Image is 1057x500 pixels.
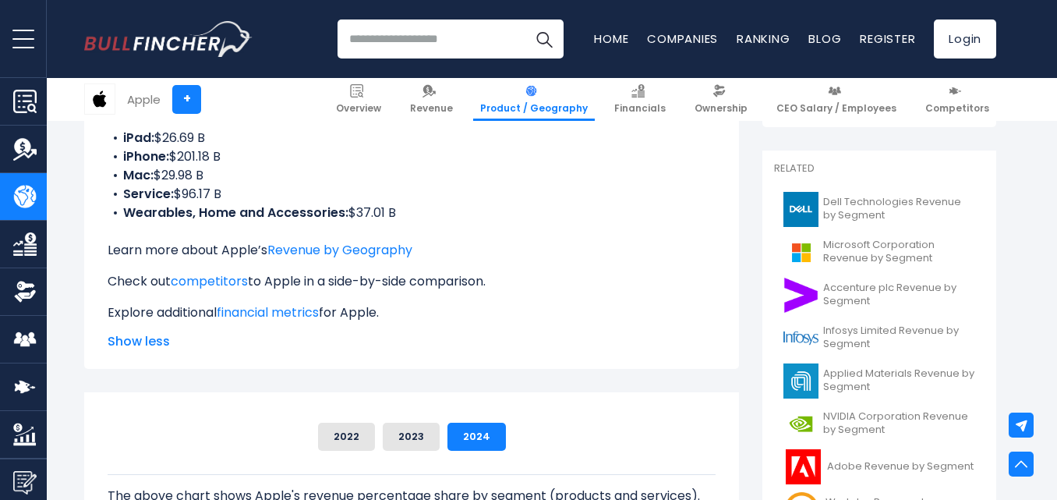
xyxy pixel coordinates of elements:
[783,406,818,441] img: NVDA logo
[473,78,595,121] a: Product / Geography
[336,102,381,115] span: Overview
[647,30,718,47] a: Companies
[410,102,453,115] span: Revenue
[127,90,161,108] div: Apple
[774,445,985,488] a: Adobe Revenue by Segment
[614,102,666,115] span: Financials
[827,460,974,473] span: Adobe Revenue by Segment
[823,282,975,308] span: Accenture plc Revenue by Segment
[108,272,716,291] p: Check out to Apple in a side-by-side comparison.
[84,21,253,57] img: Bullfincher logo
[447,423,506,451] button: 2024
[774,162,985,176] p: Related
[774,317,985,360] a: Infosys Limited Revenue by Segment
[783,235,818,270] img: MSFT logo
[108,332,716,351] span: Show less
[783,449,822,484] img: ADBE logo
[774,274,985,317] a: Accenture plc Revenue by Segment
[823,367,975,394] span: Applied Materials Revenue by Segment
[737,30,790,47] a: Ranking
[108,204,716,222] li: $37.01 B
[108,303,716,322] p: Explore additional for Apple.
[769,78,903,121] a: CEO Salary / Employees
[329,78,388,121] a: Overview
[860,30,915,47] a: Register
[123,166,154,184] b: Mac:
[774,402,985,445] a: NVIDIA Corporation Revenue by Segment
[823,410,975,437] span: NVIDIA Corporation Revenue by Segment
[823,324,975,351] span: Infosys Limited Revenue by Segment
[594,30,628,47] a: Home
[108,185,716,204] li: $96.17 B
[607,78,673,121] a: Financials
[525,20,564,59] button: Search
[108,129,716,147] li: $26.69 B
[123,204,348,222] b: Wearables, Home and Accessories:
[108,147,716,166] li: $201.18 B
[688,78,755,121] a: Ownership
[480,102,588,115] span: Product / Geography
[925,102,989,115] span: Competitors
[823,239,975,265] span: Microsoft Corporation Revenue by Segment
[123,185,174,203] b: Service:
[267,241,412,259] a: Revenue by Geography
[108,241,716,260] p: Learn more about Apple’s
[171,272,248,290] a: competitors
[774,231,985,274] a: Microsoft Corporation Revenue by Segment
[695,102,748,115] span: Ownership
[123,129,154,147] b: iPad:
[783,278,818,313] img: ACN logo
[776,102,896,115] span: CEO Salary / Employees
[783,321,818,356] img: INFY logo
[123,147,169,165] b: iPhone:
[217,303,319,321] a: financial metrics
[85,84,115,114] img: AAPL logo
[774,360,985,402] a: Applied Materials Revenue by Segment
[108,166,716,185] li: $29.98 B
[172,85,201,114] a: +
[84,21,252,57] a: Go to homepage
[774,188,985,231] a: Dell Technologies Revenue by Segment
[783,363,818,399] img: AMAT logo
[783,192,818,227] img: DELL logo
[808,30,841,47] a: Blog
[918,78,996,121] a: Competitors
[13,280,37,303] img: Ownership
[823,196,975,222] span: Dell Technologies Revenue by Segment
[318,423,375,451] button: 2022
[934,20,996,59] a: Login
[383,423,440,451] button: 2023
[403,78,460,121] a: Revenue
